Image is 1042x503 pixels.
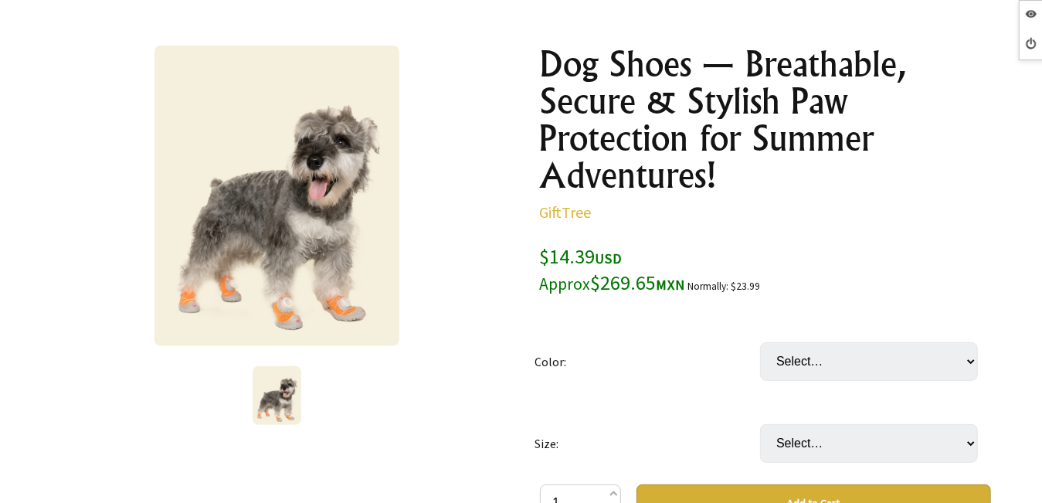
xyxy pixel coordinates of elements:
a: GiftTree [540,202,592,222]
span: USD [596,250,623,267]
span: $14.39 $269.65 [540,243,686,295]
img: Dog Shoes — Breathable, Secure & Stylish Paw Protection for Summer Adventures! [253,366,300,425]
small: Normally: $23.99 [688,280,761,293]
td: Size: [535,403,760,484]
h1: Dog Shoes — Breathable, Secure & Stylish Paw Protection for Summer Adventures! [540,46,991,194]
small: Approx [540,274,591,294]
td: Color: [535,321,760,403]
img: Dog Shoes — Breathable, Secure & Stylish Paw Protection for Summer Adventures! [154,46,399,346]
span: MXN [657,276,686,294]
